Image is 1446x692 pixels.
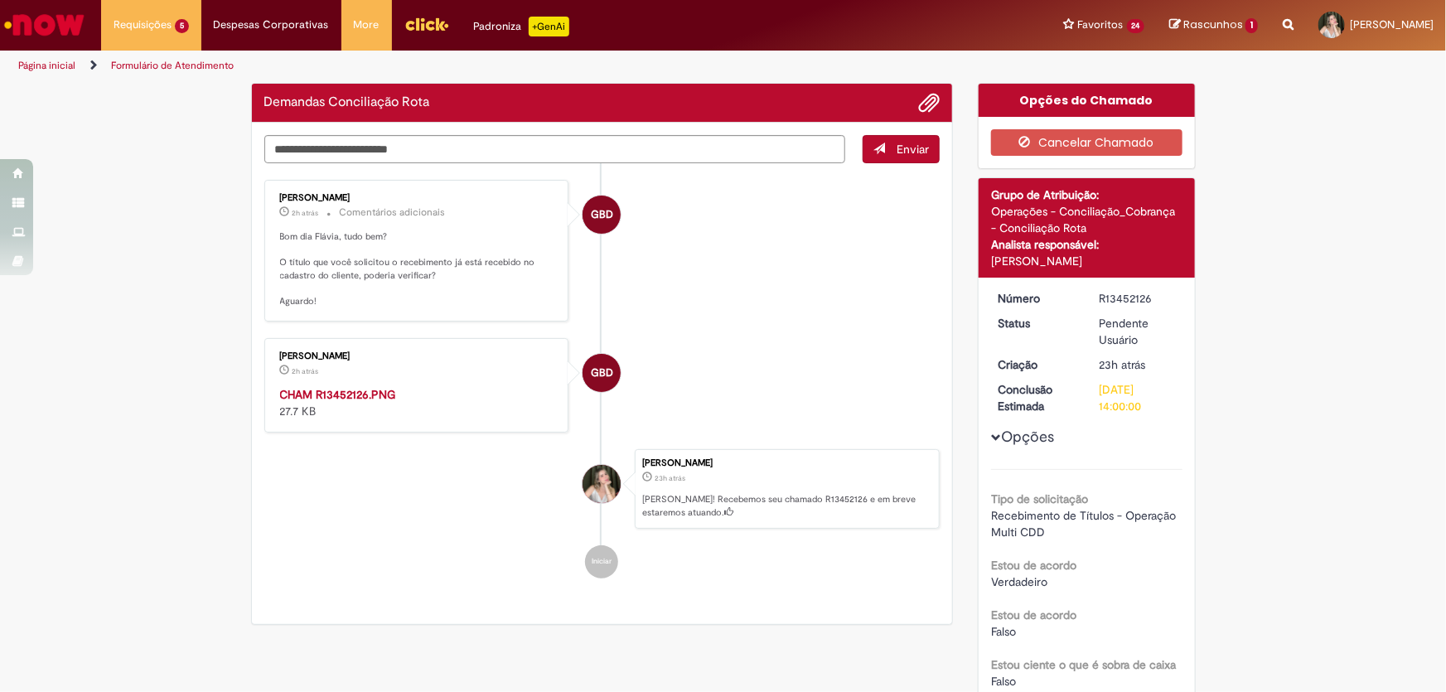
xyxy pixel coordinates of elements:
[991,129,1182,156] button: Cancelar Chamado
[1100,357,1146,372] span: 23h atrás
[2,8,87,41] img: ServiceNow
[1100,290,1177,307] div: R13452126
[264,95,430,110] h2: Demandas Conciliação Rota Histórico de tíquete
[280,351,556,361] div: [PERSON_NAME]
[583,196,621,234] div: Gabriely Barros De Lira
[280,193,556,203] div: [PERSON_NAME]
[404,12,449,36] img: click_logo_yellow_360x200.png
[474,17,569,36] div: Padroniza
[1100,381,1177,414] div: [DATE] 14:00:00
[591,195,613,235] span: GBD
[642,458,931,468] div: [PERSON_NAME]
[991,574,1047,589] span: Verdadeiro
[280,386,556,419] div: 27.7 KB
[264,135,846,163] textarea: Digite sua mensagem aqui...
[991,624,1016,639] span: Falso
[583,354,621,392] div: Gabriely Barros De Lira
[985,315,1087,331] dt: Status
[863,135,940,163] button: Enviar
[991,674,1016,689] span: Falso
[18,59,75,72] a: Página inicial
[293,366,319,376] time: 28/08/2025 09:28:22
[293,208,319,218] span: 2h atrás
[991,253,1182,269] div: [PERSON_NAME]
[991,236,1182,253] div: Analista responsável:
[1100,315,1177,348] div: Pendente Usuário
[280,387,396,402] a: CHAM R13452126.PNG
[1169,17,1258,33] a: Rascunhos
[264,163,941,595] ul: Histórico de tíquete
[985,381,1087,414] dt: Conclusão Estimada
[340,206,446,220] small: Comentários adicionais
[991,607,1076,622] b: Estou de acordo
[264,449,941,529] li: Flavia Eduarda Barreto Santanna
[991,203,1182,236] div: Operações - Conciliação_Cobrança - Conciliação Rota
[1350,17,1434,31] span: [PERSON_NAME]
[897,142,929,157] span: Enviar
[293,208,319,218] time: 28/08/2025 09:28:26
[293,366,319,376] span: 2h atrás
[655,473,685,483] span: 23h atrás
[655,473,685,483] time: 27/08/2025 12:05:09
[918,92,940,114] button: Adicionar anexos
[642,493,931,519] p: [PERSON_NAME]! Recebemos seu chamado R13452126 e em breve estaremos atuando.
[591,353,613,393] span: GBD
[991,508,1179,540] span: Recebimento de Títulos - Operação Multi CDD
[979,84,1195,117] div: Opções do Chamado
[1100,357,1146,372] time: 27/08/2025 12:05:09
[1127,19,1145,33] span: 24
[991,186,1182,203] div: Grupo de Atribuição:
[991,491,1088,506] b: Tipo de solicitação
[354,17,380,33] span: More
[991,657,1176,672] b: Estou ciente o que é sobra de caixa
[985,290,1087,307] dt: Número
[111,59,234,72] a: Formulário de Atendimento
[985,356,1087,373] dt: Criação
[1078,17,1124,33] span: Favoritos
[114,17,172,33] span: Requisições
[214,17,329,33] span: Despesas Corporativas
[1100,356,1177,373] div: 27/08/2025 12:05:09
[280,230,556,308] p: Bom dia Flávia, tudo bem? O título que você solicitou o recebimento já está recebido no cadastro ...
[583,465,621,503] div: Flavia Eduarda Barreto Santanna
[1245,18,1258,33] span: 1
[1183,17,1243,32] span: Rascunhos
[529,17,569,36] p: +GenAi
[991,558,1076,573] b: Estou de acordo
[175,19,189,33] span: 5
[12,51,951,81] ul: Trilhas de página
